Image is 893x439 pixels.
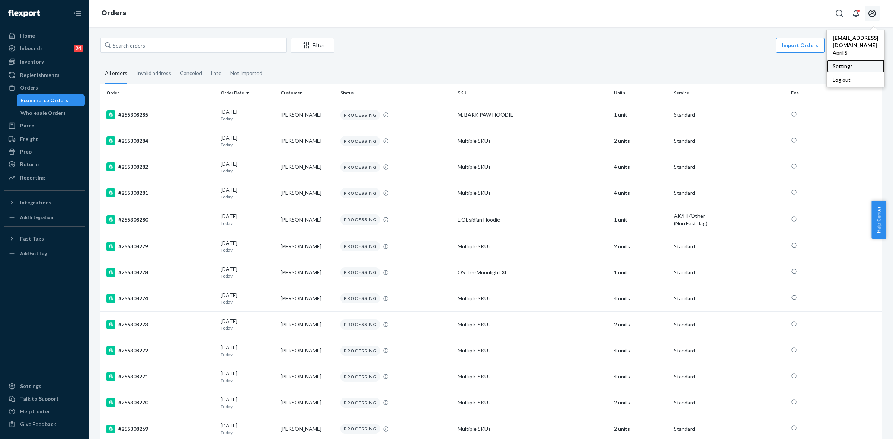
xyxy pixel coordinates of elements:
[832,6,847,21] button: Open Search Box
[674,243,785,250] p: Standard
[611,390,671,416] td: 2 units
[221,370,275,384] div: [DATE]
[100,38,287,53] input: Search orders
[20,199,51,206] div: Integrations
[4,69,85,81] a: Replenishments
[455,180,611,206] td: Multiple SKUs
[4,380,85,392] a: Settings
[278,312,337,338] td: [PERSON_NAME]
[221,422,275,436] div: [DATE]
[455,84,611,102] th: SKU
[340,293,380,303] div: PROCESSING
[671,84,788,102] th: Service
[106,425,215,433] div: #255308269
[20,71,60,79] div: Replenishments
[106,372,215,381] div: #255308271
[221,377,275,384] p: Today
[611,259,671,285] td: 1 unit
[70,6,85,21] button: Close Navigation
[674,269,785,276] p: Standard
[20,122,36,129] div: Parcel
[221,325,275,331] p: Today
[221,134,275,148] div: [DATE]
[340,424,380,434] div: PROCESSING
[4,120,85,132] a: Parcel
[221,247,275,253] p: Today
[4,30,85,42] a: Home
[340,372,380,382] div: PROCESSING
[17,107,85,119] a: Wholesale Orders
[340,162,380,172] div: PROCESSING
[674,220,785,227] div: (Non Fast Tag)
[221,142,275,148] p: Today
[340,241,380,251] div: PROCESSING
[278,364,337,390] td: [PERSON_NAME]
[20,214,53,220] div: Add Integration
[221,403,275,410] p: Today
[340,188,380,198] div: PROCESSING
[611,128,671,154] td: 2 units
[455,338,611,364] td: Multiple SKUs
[180,64,202,83] div: Canceled
[776,38,825,53] button: Import Orders
[221,213,275,226] div: [DATE]
[20,148,32,155] div: Prep
[458,111,608,119] div: M. BARK PAW HOODIE
[4,418,85,430] button: Give Feedback
[4,197,85,209] button: Integrations
[833,49,878,57] span: April S
[8,10,40,17] img: Flexport logo
[848,6,863,21] button: Open notifications
[455,364,611,390] td: Multiple SKUs
[278,338,337,364] td: [PERSON_NAME]
[611,180,671,206] td: 4 units
[20,45,43,52] div: Inbounds
[455,285,611,312] td: Multiple SKUs
[221,396,275,410] div: [DATE]
[4,133,85,145] a: Freight
[221,429,275,436] p: Today
[611,338,671,364] td: 4 units
[291,42,334,49] div: Filter
[278,206,337,233] td: [PERSON_NAME]
[230,64,262,83] div: Not Imported
[20,420,56,428] div: Give Feedback
[20,97,68,104] div: Ecommerce Orders
[611,154,671,180] td: 4 units
[106,162,215,171] div: #255308282
[105,64,127,84] div: All orders
[106,268,215,277] div: #255308278
[4,172,85,184] a: Reporting
[611,285,671,312] td: 4 units
[106,136,215,145] div: #255308284
[20,395,59,403] div: Talk to Support
[674,111,785,119] p: Standard
[611,84,671,102] th: Units
[20,32,35,39] div: Home
[20,135,38,143] div: Freight
[221,291,275,305] div: [DATE]
[221,160,275,174] div: [DATE]
[788,84,882,102] th: Fee
[17,94,85,106] a: Ecommerce Orders
[20,109,66,117] div: Wholesale Orders
[221,220,275,226] p: Today
[20,58,44,65] div: Inventory
[4,212,85,223] a: Add Integration
[611,102,671,128] td: 1 unit
[4,82,85,94] a: Orders
[218,84,278,102] th: Order Date
[101,9,126,17] a: Orders
[221,351,275,358] p: Today
[4,393,85,405] a: Talk to Support
[20,408,50,415] div: Help Center
[100,84,218,102] th: Order
[278,233,337,259] td: [PERSON_NAME]
[281,90,335,96] div: Customer
[674,373,785,380] p: Standard
[340,267,380,277] div: PROCESSING
[20,250,47,256] div: Add Fast Tag
[455,128,611,154] td: Multiple SKUs
[455,312,611,338] td: Multiple SKUs
[106,346,215,355] div: #255308272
